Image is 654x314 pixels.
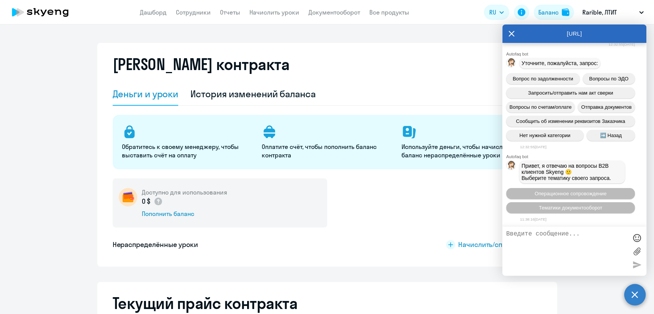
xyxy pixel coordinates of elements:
button: Нет нужной категории [506,130,584,141]
p: Rarible, ЛТИТ [582,8,617,17]
a: Отчеты [220,8,240,16]
h2: [PERSON_NAME] контракта [113,55,290,74]
button: Rarible, ЛТИТ [579,3,647,21]
a: Документооборот [308,8,360,16]
img: wallet-circle.png [119,188,137,206]
span: Вопрос по задолженности [513,76,573,82]
p: Оплатите счёт, чтобы пополнить баланс контракта [262,142,392,159]
a: Дашборд [140,8,167,16]
p: Обратитесь к своему менеджеру, чтобы выставить счёт на оплату [122,142,252,159]
time: 11:38:16[DATE] [520,217,546,221]
span: Уточните, пожалуйста, запрос: [521,60,598,66]
a: Начислить уроки [249,8,299,16]
span: ➡️ Назад [600,132,622,138]
h2: Текущий прайс контракта [113,294,542,312]
p: Используйте деньги, чтобы начислять на баланс нераспределённые уроки [402,142,532,159]
button: ➡️ Назад [587,130,635,141]
button: Отправка документов [578,101,635,113]
button: Операционное сопровождение [506,188,635,199]
span: Нет нужной категории [520,132,570,138]
div: Autofaq bot [506,154,646,159]
span: Начислить/списать уроки [458,240,542,250]
button: Вопросы по ЭДО [583,73,635,84]
time: 12:32:55[DATE] [608,42,635,46]
button: Вопрос по задолженности [506,73,580,84]
time: 12:32:55[DATE] [520,145,546,149]
span: Запросить/отправить нам акт сверки [528,90,613,96]
div: Деньги и уроки [113,88,179,100]
a: Все продукты [369,8,409,16]
a: Сотрудники [176,8,211,16]
span: Сообщить об изменении реквизитов Заказчика [516,118,625,124]
div: Пополнить баланс [142,209,227,218]
span: Отправка документов [581,104,632,110]
div: Баланс [538,8,559,17]
img: bot avatar [506,161,516,172]
span: Операционное сопровождение [534,191,606,196]
button: Сообщить об изменении реквизитов Заказчика [506,116,635,127]
span: RU [489,8,496,17]
span: Тематики документооборот [539,205,602,211]
span: Вопросы по ЭДО [589,76,629,82]
div: Autofaq bot [506,52,646,56]
span: Вопросы по счетам/оплате [510,104,572,110]
button: Балансbalance [534,5,574,20]
label: Лимит 10 файлов [631,245,643,257]
h5: Нераспределённые уроки [113,240,198,250]
button: Тематики документооборот [506,202,635,213]
h5: Доступно для использования [142,188,227,196]
img: balance [562,8,569,16]
p: 0 $ [142,196,163,206]
img: bot avatar [506,58,516,69]
button: Вопросы по счетам/оплате [506,101,575,113]
button: Запросить/отправить нам акт сверки [506,87,635,98]
div: История изменений баланса [190,88,316,100]
button: RU [484,5,509,20]
span: Привет, я отвечаю на вопросы B2B клиентов Skyeng 🙂 Выберите тематику своего запроса. [521,163,611,181]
